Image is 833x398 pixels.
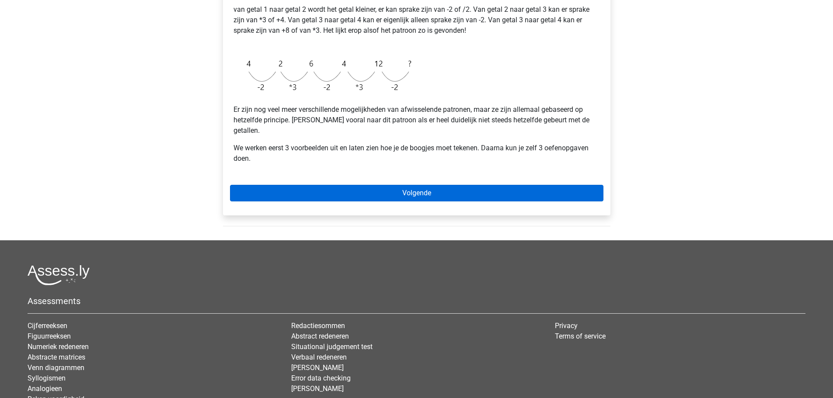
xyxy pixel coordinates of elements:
a: Syllogismen [28,374,66,382]
a: Error data checking [291,374,351,382]
a: Redactiesommen [291,322,345,330]
p: van getal 1 naar getal 2 wordt het getal kleiner, er kan sprake zijn van -2 of /2. Van getal 2 na... [234,4,600,46]
a: Abstracte matrices [28,353,85,361]
a: Situational judgement test [291,343,373,351]
a: Numeriek redeneren [28,343,89,351]
a: Privacy [555,322,578,330]
a: Cijferreeksen [28,322,67,330]
img: Assessly logo [28,265,90,285]
a: Venn diagrammen [28,363,84,372]
a: Verbaal redeneren [291,353,347,361]
p: We werken eerst 3 voorbeelden uit en laten zien hoe je de boogjes moet tekenen. Daarna kun je zel... [234,143,600,164]
p: Er zijn nog veel meer verschillende mogelijkheden van afwisselende patronen, maar ze zijn allemaa... [234,104,600,136]
a: Figuurreeksen [28,332,71,340]
a: Volgende [230,185,603,201]
a: [PERSON_NAME] [291,384,344,393]
img: Alternating_Example_intro_2.png [234,53,416,97]
a: [PERSON_NAME] [291,363,344,372]
a: Analogieen [28,384,62,393]
h5: Assessments [28,296,805,306]
a: Terms of service [555,332,606,340]
a: Abstract redeneren [291,332,349,340]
